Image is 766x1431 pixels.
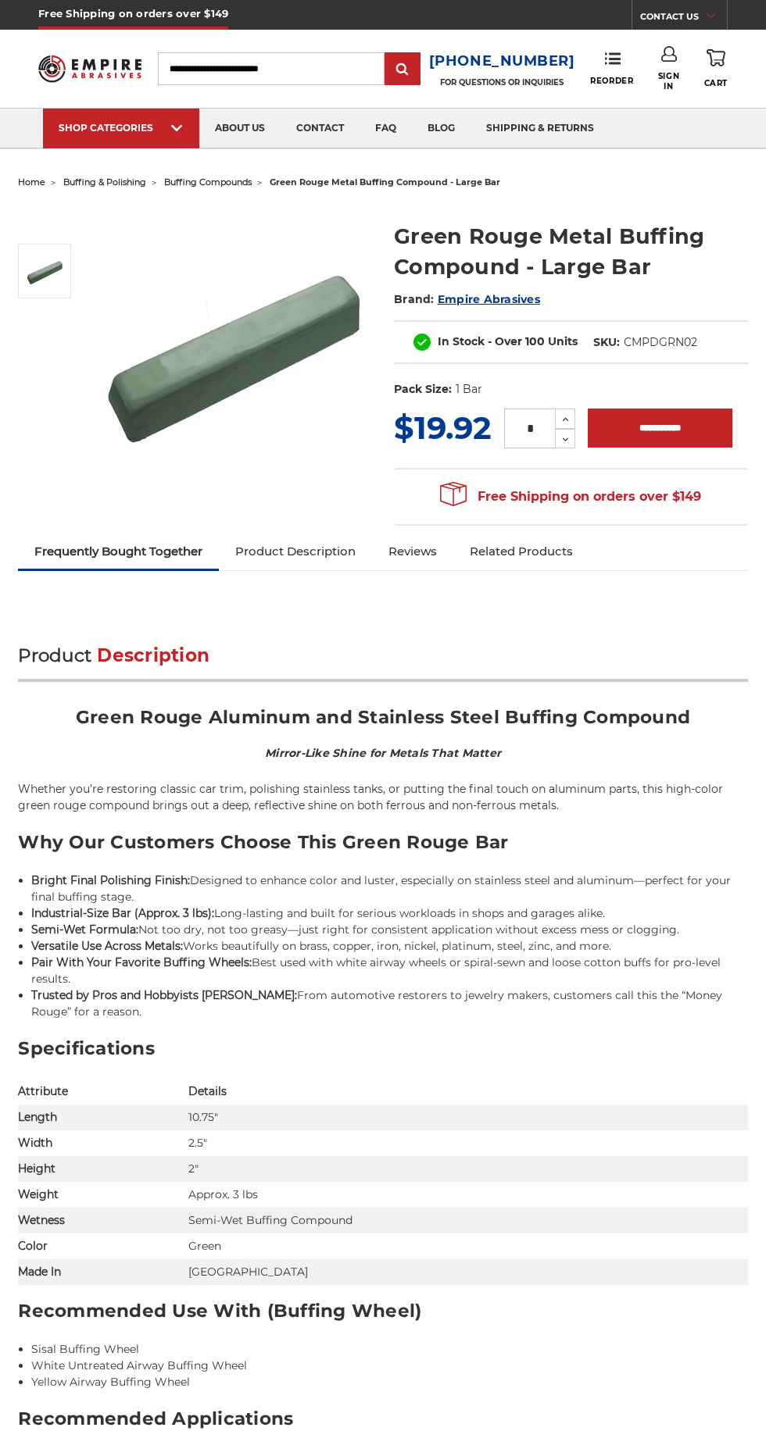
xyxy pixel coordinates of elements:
strong: Height [18,1162,55,1176]
strong: Color [18,1239,48,1253]
strong: Made In [18,1265,61,1279]
a: blog [412,109,471,148]
td: Green [188,1233,747,1259]
strong: Versatile Use Across Metals: [31,939,183,953]
h3: Why Our Customers Choose This Green Rouge Bar [18,830,747,865]
h4: Mirror-Like Shine for Metals That Matter [18,745,747,762]
span: Sign In [654,71,683,91]
strong: Details [188,1084,227,1098]
dt: Pack Size: [394,381,452,398]
a: Reorder [590,52,633,85]
dd: 1 Bar [456,381,482,398]
h2: Green Rouge Aluminum and Stainless Steel Buffing Compound [18,705,747,740]
div: SHOP CATEGORIES [59,122,184,134]
strong: Attribute [18,1084,68,1098]
a: buffing & polishing [63,177,146,187]
a: Product Description [219,534,372,569]
input: Submit [387,54,418,85]
li: White Untreated Airway Buffing Wheel [31,1358,748,1374]
a: [PHONE_NUMBER] [429,50,575,73]
a: buffing compounds [164,177,252,187]
strong: Length [18,1110,57,1124]
li: Best used with white airway wheels or spiral-sewn and loose cotton buffs for pro-level results. [31,955,748,987]
a: about us [199,109,281,148]
td: 2.5" [188,1130,747,1156]
dt: SKU: [593,334,620,351]
strong: Weight [18,1187,59,1201]
td: 10.75" [188,1104,747,1130]
span: Brand: [394,292,435,306]
strong: Industrial-Size Bar (Approx. 3 lbs): [31,906,214,920]
span: Free Shipping on orders over $149 [440,481,701,512]
strong: Trusted by Pros and Hobbyists [PERSON_NAME]: [31,988,297,1002]
span: Product [18,644,91,666]
a: Reviews [372,534,453,569]
li: Yellow Airway Buffing Wheel [31,1374,748,1390]
a: contact [281,109,360,148]
strong: Wetness [18,1213,65,1227]
span: Cart [704,78,728,88]
span: In Stock [438,334,485,348]
strong: Width [18,1136,52,1150]
li: Sisal Buffing Wheel [31,1341,748,1358]
h3: Specifications [18,1037,747,1072]
a: Empire Abrasives [438,292,540,306]
li: Designed to enhance color and luster, especially on stainless steel and aluminum—perfect for your... [31,873,748,905]
h3: Recommended Use With (Buffing Wheel) [18,1299,747,1334]
img: Green Rouge Aluminum Buffing Compound [92,208,372,487]
a: shipping & returns [471,109,610,148]
a: faq [360,109,412,148]
dd: CMPDGRN02 [624,334,697,351]
li: Long-lasting and built for serious workloads in shops and garages alike. [31,905,748,922]
a: home [18,177,45,187]
h1: Green Rouge Metal Buffing Compound - Large Bar [394,221,748,282]
span: Description [97,644,209,666]
a: Frequently Bought Together [18,534,219,569]
img: Green Rouge Aluminum Buffing Compound [25,252,64,291]
span: Units [548,334,578,348]
span: green rouge metal buffing compound - large bar [270,177,500,187]
td: Semi-Wet Buffing Compound [188,1208,747,1233]
p: FOR QUESTIONS OR INQUIRIES [429,77,575,87]
li: From automotive restorers to jewelry makers, customers call this the “Money Rouge” for a reason. [31,987,748,1020]
strong: Bright Final Polishing Finish: [31,873,190,887]
a: Cart [704,46,728,91]
td: 2" [188,1156,747,1182]
li: Not too dry, not too greasy—just right for consistent application without excess mess or clogging. [31,922,748,938]
a: CONTACT US [640,8,727,30]
p: Whether you’re restoring classic car trim, polishing stainless tanks, or putting the final touch ... [18,781,747,814]
li: Works beautifully on brass, copper, iron, nickel, platinum, steel, zinc, and more. [31,938,748,955]
span: - Over [488,334,522,348]
a: Related Products [453,534,589,569]
span: Reorder [590,76,633,86]
span: $19.92 [394,409,492,447]
strong: Semi-Wet Formula: [31,922,138,937]
img: Empire Abrasives [38,48,141,89]
td: Approx. 3 lbs [188,1182,747,1208]
strong: Pair With Your Favorite Buffing Wheels: [31,955,252,969]
td: [GEOGRAPHIC_DATA] [188,1259,747,1285]
span: 100 [525,334,545,348]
